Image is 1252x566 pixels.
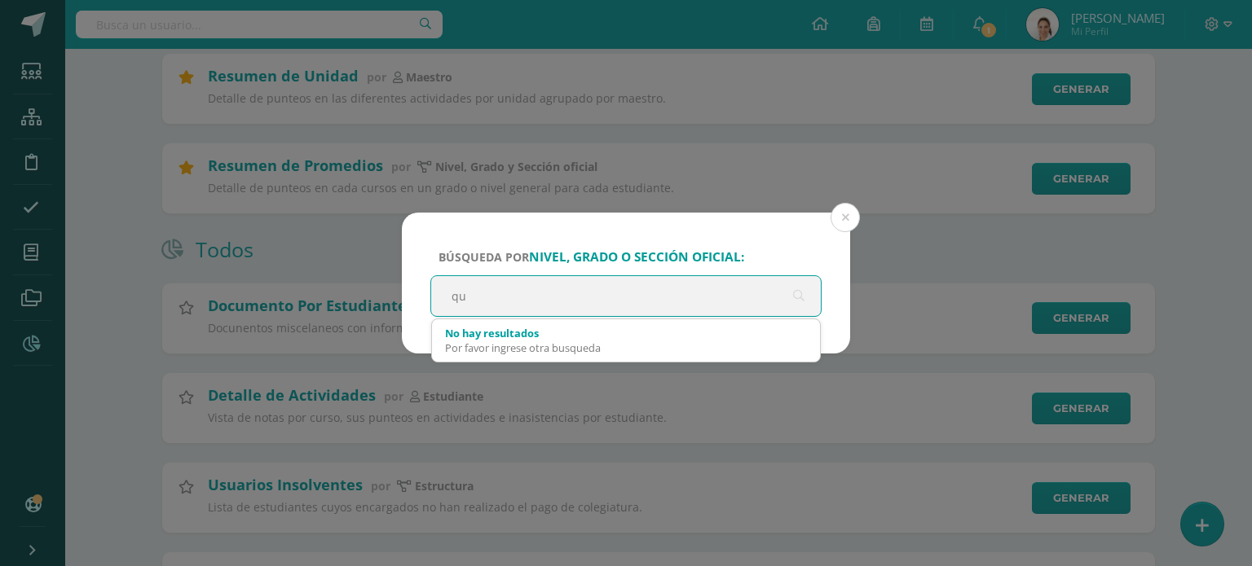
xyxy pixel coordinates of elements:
[831,203,860,232] button: Close (Esc)
[445,326,807,340] div: No hay resultados
[445,340,807,355] div: Por favor ingrese otra busqueda
[439,249,744,265] span: Búsqueda por
[529,248,744,265] strong: nivel, grado o sección oficial:
[431,276,821,316] input: ej. Primero primaria, etc.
